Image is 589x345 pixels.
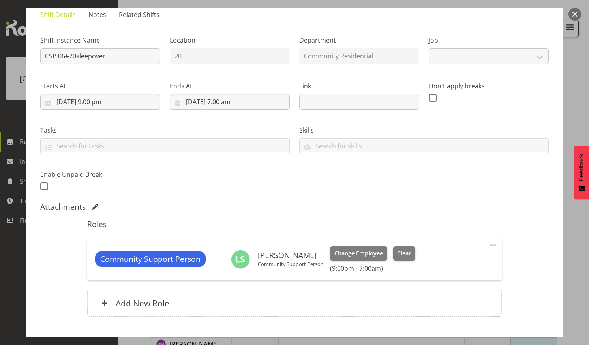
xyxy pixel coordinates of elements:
span: Community Support Person [100,253,201,265]
button: Feedback - Show survey [574,146,589,199]
input: Shift Instance Name [40,48,160,64]
label: Enable Unpaid Break [40,170,160,179]
img: leanne-smith6124.jpg [231,250,250,269]
label: Job [429,36,549,45]
label: Don't apply breaks [429,81,549,91]
span: Related Shifts [119,10,159,19]
h5: Attachments [40,202,86,212]
label: Starts At [40,81,160,91]
h5: Roles [87,219,501,229]
label: Skills [299,126,549,135]
span: Clear [397,249,411,258]
label: Department [299,36,419,45]
p: Community Support Person [258,261,324,267]
input: Search for tasks [41,140,289,152]
button: Change Employee [330,246,387,261]
span: Shift Details [40,10,76,19]
label: Link [299,81,419,91]
label: Ends At [170,81,290,91]
button: Clear [393,246,416,261]
label: Tasks [40,126,290,135]
h6: (9:00pm - 7:00am) [330,264,415,272]
input: Click to select... [170,94,290,110]
label: Location [170,36,290,45]
h6: [PERSON_NAME] [258,251,324,260]
label: Shift Instance Name [40,36,160,45]
input: Click to select... [40,94,160,110]
h6: Add New Role [116,298,169,308]
span: Change Employee [334,249,383,258]
span: Feedback [578,154,585,181]
input: Search for skills [300,140,548,152]
span: Notes [88,10,106,19]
